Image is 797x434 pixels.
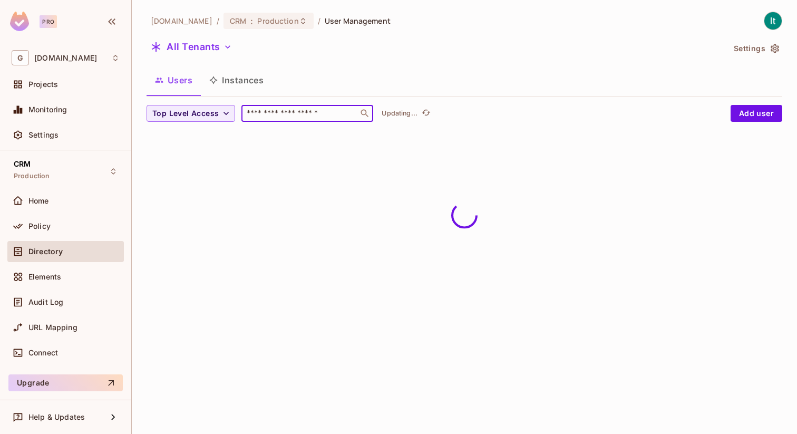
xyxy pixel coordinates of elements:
button: All Tenants [147,38,236,55]
span: Help & Updates [28,413,85,421]
span: Monitoring [28,105,67,114]
button: Upgrade [8,374,123,391]
span: Audit Log [28,298,63,306]
span: User Management [325,16,391,26]
button: Top Level Access [147,105,235,122]
li: / [318,16,320,26]
span: Workspace: gameskraft.com [34,54,97,62]
span: Home [28,197,49,205]
span: Projects [28,80,58,89]
img: IT Tools [764,12,782,30]
span: the active workspace [151,16,212,26]
span: CRM [14,160,31,168]
span: CRM [230,16,246,26]
span: Top Level Access [152,107,219,120]
button: refresh [420,107,432,120]
span: Directory [28,247,63,256]
button: Add user [731,105,782,122]
span: Production [257,16,298,26]
img: SReyMgAAAABJRU5ErkJggg== [10,12,29,31]
span: URL Mapping [28,323,77,332]
li: / [217,16,219,26]
span: Settings [28,131,59,139]
span: G [12,50,29,65]
button: Instances [201,67,272,93]
button: Settings [730,40,782,57]
span: Policy [28,222,51,230]
button: Users [147,67,201,93]
div: Pro [40,15,57,28]
span: Production [14,172,50,180]
span: : [250,17,254,25]
span: Connect [28,349,58,357]
span: Elements [28,273,61,281]
p: Updating... [382,109,417,118]
span: refresh [422,108,431,119]
span: Click to refresh data [417,107,432,120]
